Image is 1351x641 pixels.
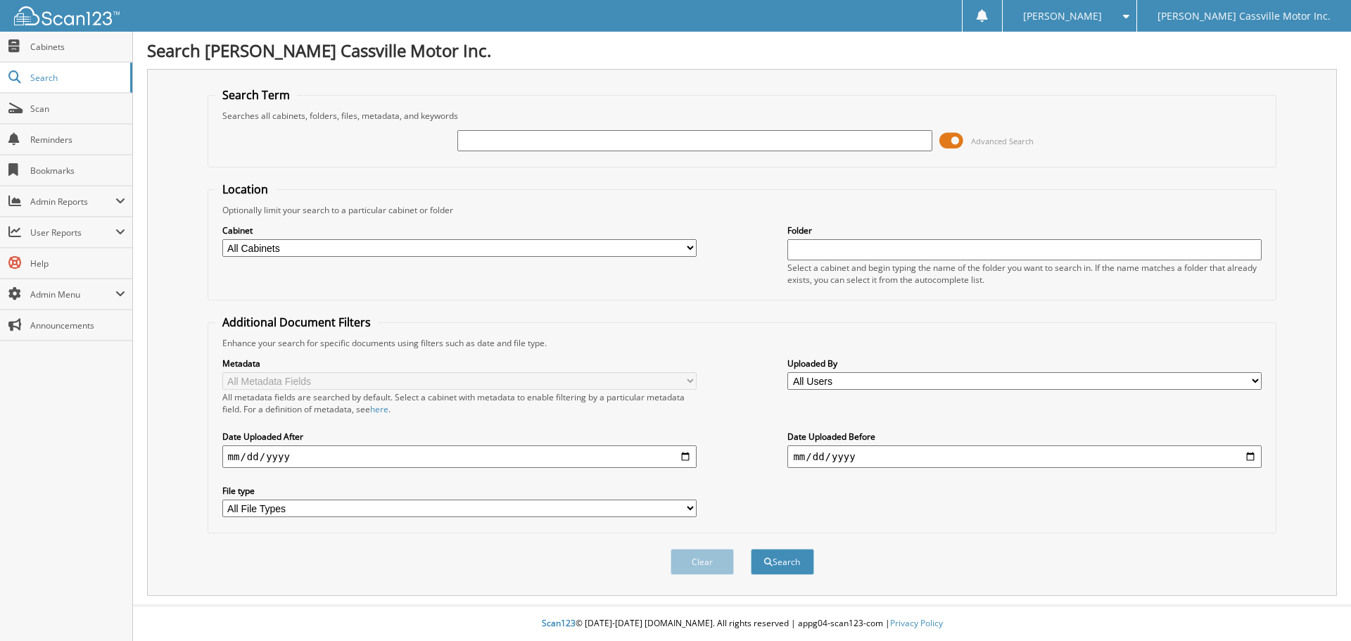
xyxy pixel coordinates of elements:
[222,357,697,369] label: Metadata
[215,315,378,330] legend: Additional Document Filters
[215,87,297,103] legend: Search Term
[215,204,1269,216] div: Optionally limit your search to a particular cabinet or folder
[787,445,1262,468] input: end
[222,485,697,497] label: File type
[30,72,123,84] span: Search
[147,39,1337,62] h1: Search [PERSON_NAME] Cassville Motor Inc.
[215,110,1269,122] div: Searches all cabinets, folders, files, metadata, and keywords
[30,41,125,53] span: Cabinets
[215,337,1269,349] div: Enhance your search for specific documents using filters such as date and file type.
[30,227,115,239] span: User Reports
[671,549,734,575] button: Clear
[787,357,1262,369] label: Uploaded By
[542,617,576,629] span: Scan123
[1157,12,1331,20] span: [PERSON_NAME] Cassville Motor Inc.
[30,103,125,115] span: Scan
[222,431,697,443] label: Date Uploaded After
[222,391,697,415] div: All metadata fields are searched by default. Select a cabinet with metadata to enable filtering b...
[30,165,125,177] span: Bookmarks
[30,288,115,300] span: Admin Menu
[222,445,697,468] input: start
[787,262,1262,286] div: Select a cabinet and begin typing the name of the folder you want to search in. If the name match...
[30,134,125,146] span: Reminders
[222,224,697,236] label: Cabinet
[30,319,125,331] span: Announcements
[1023,12,1102,20] span: [PERSON_NAME]
[787,224,1262,236] label: Folder
[133,607,1351,641] div: © [DATE]-[DATE] [DOMAIN_NAME]. All rights reserved | appg04-scan123-com |
[215,182,275,197] legend: Location
[370,403,388,415] a: here
[971,136,1034,146] span: Advanced Search
[751,549,814,575] button: Search
[30,258,125,269] span: Help
[30,196,115,208] span: Admin Reports
[890,617,943,629] a: Privacy Policy
[1281,573,1351,641] iframe: Chat Widget
[787,431,1262,443] label: Date Uploaded Before
[14,6,120,25] img: scan123-logo-white.svg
